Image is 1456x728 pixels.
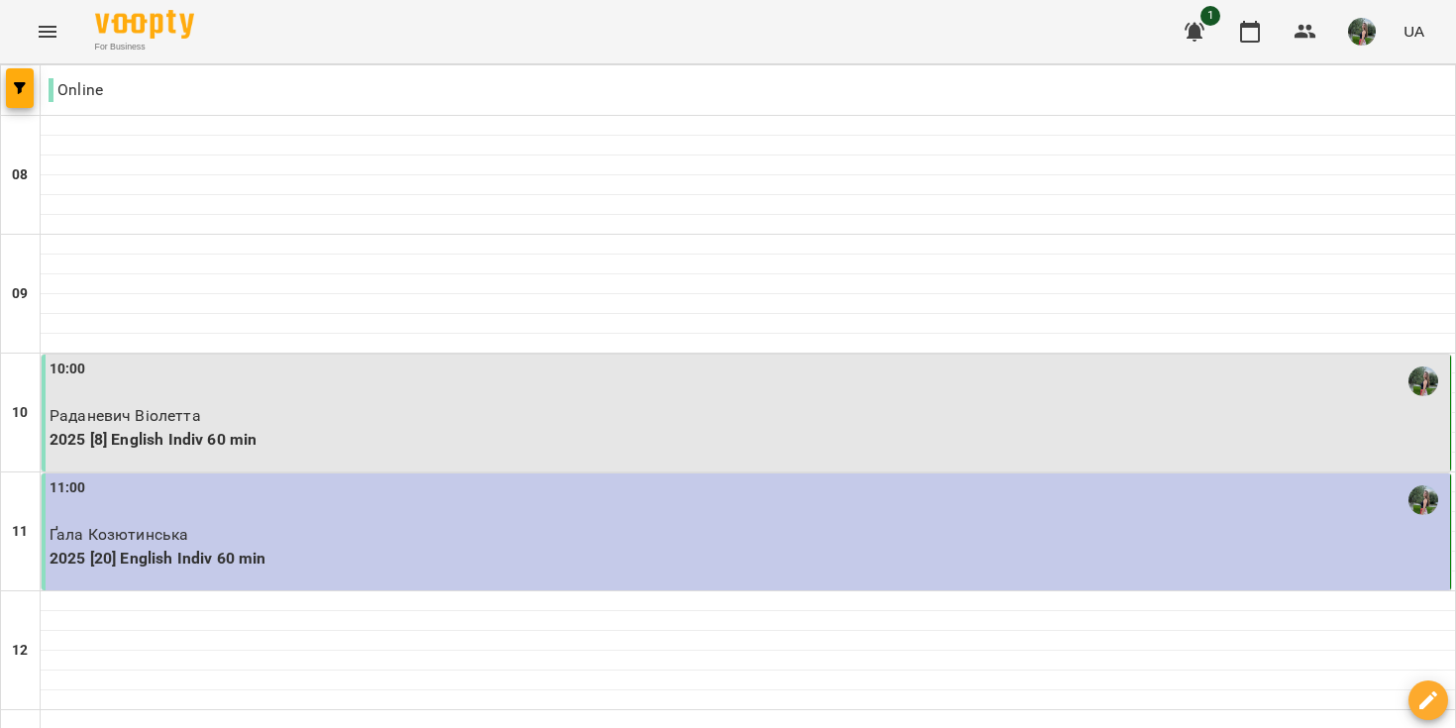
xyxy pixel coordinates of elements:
img: Voopty Logo [95,10,194,39]
span: 1 [1200,6,1220,26]
button: Menu [24,8,71,55]
p: 2025 [8] English Indiv 60 min [50,428,1446,452]
h6: 12 [12,640,28,662]
label: 11:00 [50,477,86,499]
label: 10:00 [50,359,86,380]
p: Online [49,78,103,102]
span: For Business [95,41,194,53]
h6: 08 [12,164,28,186]
img: c0e52ca214e23f1dcb7d1c5ba6b1c1a3.jpeg [1348,18,1376,46]
h6: 09 [12,283,28,305]
img: Білокур Катерина (а) [1408,485,1438,515]
span: Раданевич Віолетта [50,406,201,425]
img: Білокур Катерина (а) [1408,366,1438,396]
h6: 10 [12,402,28,424]
p: 2025 [20] English Indiv 60 min [50,547,1446,571]
h6: 11 [12,521,28,543]
span: Ґала Козютинська [50,525,188,544]
button: UA [1396,13,1432,50]
span: UA [1404,21,1424,42]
